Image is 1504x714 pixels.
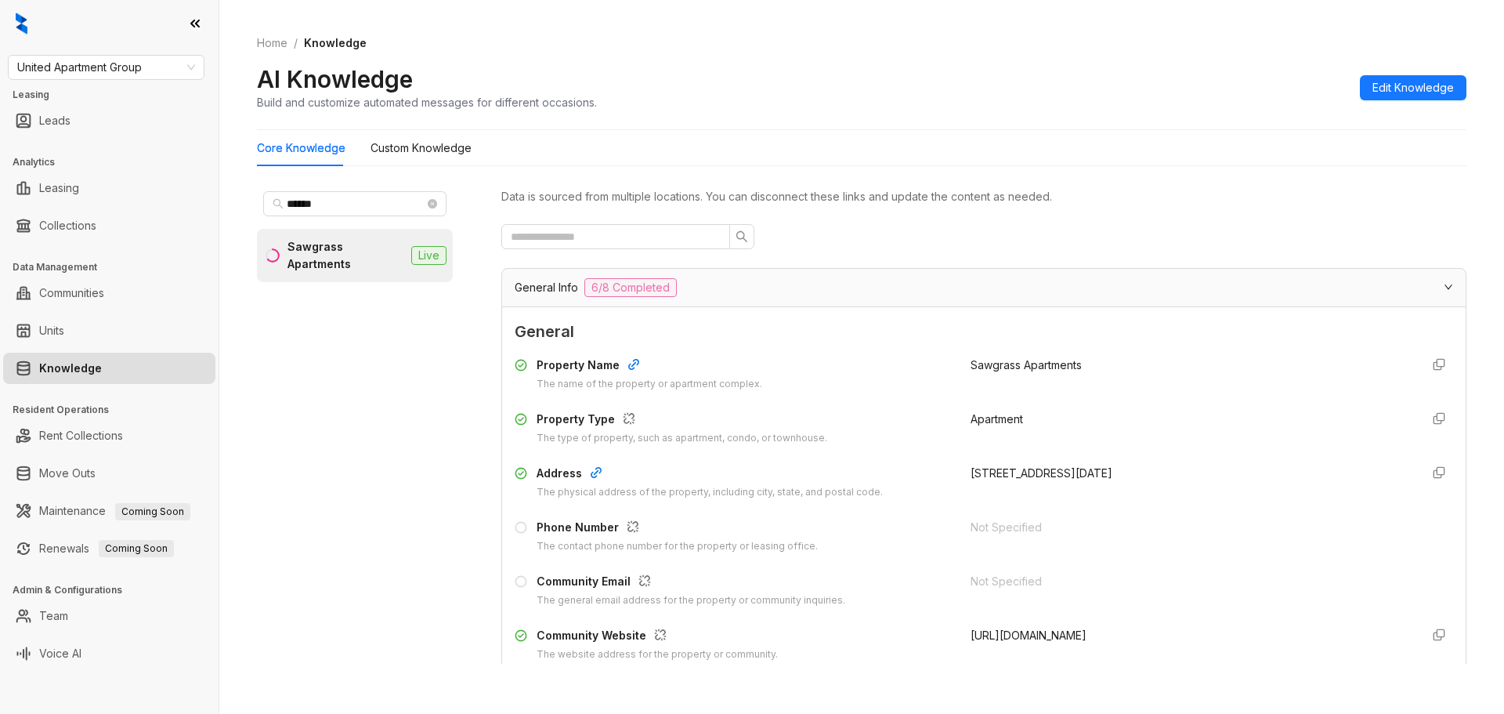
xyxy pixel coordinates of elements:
[1372,79,1454,96] span: Edit Knowledge
[39,105,70,136] a: Leads
[254,34,291,52] a: Home
[428,199,437,208] span: close-circle
[13,403,219,417] h3: Resident Operations
[3,172,215,204] li: Leasing
[39,172,79,204] a: Leasing
[515,279,578,296] span: General Info
[294,34,298,52] li: /
[971,573,1408,590] div: Not Specified
[17,56,195,79] span: United Apartment Group
[39,315,64,346] a: Units
[99,540,174,557] span: Coming Soon
[537,627,778,647] div: Community Website
[537,647,778,662] div: The website address for the property or community.
[13,583,219,597] h3: Admin & Configurations
[39,458,96,489] a: Move Outs
[537,465,883,485] div: Address
[3,277,215,309] li: Communities
[3,458,215,489] li: Move Outs
[13,260,219,274] h3: Data Management
[537,573,845,593] div: Community Email
[537,539,818,554] div: The contact phone number for the property or leasing office.
[537,485,883,500] div: The physical address of the property, including city, state, and postal code.
[537,593,845,608] div: The general email address for the property or community inquiries.
[304,36,367,49] span: Knowledge
[584,278,677,297] span: 6/8 Completed
[537,431,827,446] div: The type of property, such as apartment, condo, or townhouse.
[3,105,215,136] li: Leads
[273,198,284,209] span: search
[257,64,413,94] h2: AI Knowledge
[411,246,446,265] span: Live
[39,210,96,241] a: Collections
[502,269,1466,306] div: General Info6/8 Completed
[736,230,748,243] span: search
[971,412,1023,426] span: Apartment
[537,519,818,539] div: Phone Number
[537,357,762,377] div: Property Name
[39,600,68,632] a: Team
[3,638,215,669] li: Voice AI
[501,188,1466,205] div: Data is sourced from multiple locations. You can disconnect these links and update the content as...
[115,503,190,520] span: Coming Soon
[3,210,215,241] li: Collections
[39,533,174,564] a: RenewalsComing Soon
[1444,282,1453,292] span: expanded
[971,629,1086,642] span: [URL][DOMAIN_NAME]
[515,320,1453,344] span: General
[3,533,215,564] li: Renewals
[39,420,123,451] a: Rent Collections
[371,140,472,157] div: Custom Knowledge
[39,277,104,309] a: Communities
[971,358,1082,371] span: Sawgrass Apartments
[257,94,597,111] div: Build and customize automated messages for different occasions.
[3,495,215,527] li: Maintenance
[1360,75,1466,100] button: Edit Knowledge
[3,420,215,451] li: Rent Collections
[537,411,827,431] div: Property Type
[13,88,219,102] h3: Leasing
[3,600,215,632] li: Team
[971,465,1408,482] div: [STREET_ADDRESS][DATE]
[3,315,215,346] li: Units
[537,377,762,392] div: The name of the property or apartment complex.
[39,638,81,669] a: Voice AI
[16,13,27,34] img: logo
[13,155,219,169] h3: Analytics
[971,519,1408,536] div: Not Specified
[287,238,405,273] div: Sawgrass Apartments
[257,140,345,157] div: Core Knowledge
[3,353,215,384] li: Knowledge
[39,353,102,384] a: Knowledge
